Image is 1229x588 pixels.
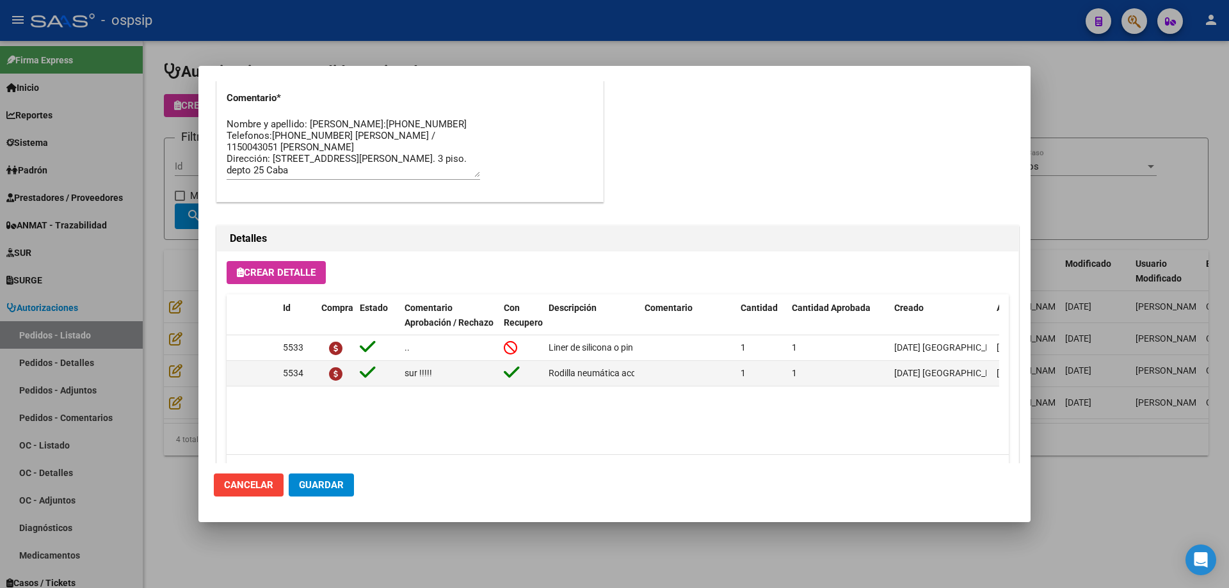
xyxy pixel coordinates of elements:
[645,303,693,313] span: Comentario
[283,368,303,378] span: 5534
[894,342,1009,353] span: [DATE] [GEOGRAPHIC_DATA]
[549,303,597,313] span: Descripción
[499,294,543,351] datatable-header-cell: Con Recupero
[405,368,432,378] span: sur !!!!!
[227,91,337,106] p: Comentario
[214,473,284,497] button: Cancelar
[316,294,355,351] datatable-header-cell: Compra
[227,455,1009,487] div: 2 total
[237,267,316,278] span: Crear Detalle
[321,303,353,313] span: Compra
[227,261,326,284] button: Crear Detalle
[405,342,410,353] span: ..
[997,303,1091,313] span: Aprobado/Rechazado x
[894,368,1009,378] span: [DATE] [GEOGRAPHIC_DATA]
[224,479,273,491] span: Cancelar
[549,342,795,353] span: Liner de silicona o pin para termo distal con termo distal nuevo
[278,294,316,351] datatable-header-cell: Id
[230,231,1006,246] h2: Detalles
[992,294,1120,351] datatable-header-cell: Aprobado/Rechazado x
[889,294,992,351] datatable-header-cell: Creado
[894,303,924,313] span: Creado
[360,303,388,313] span: Estado
[283,303,291,313] span: Id
[792,342,797,353] span: 1
[355,294,399,351] datatable-header-cell: Estado
[639,294,735,351] datatable-header-cell: Comentario
[792,368,797,378] span: 1
[787,294,889,351] datatable-header-cell: Cantidad Aprobada
[399,294,499,351] datatable-header-cell: Comentario Aprobación / Rechazo
[299,479,344,491] span: Guardar
[283,342,303,353] span: 5533
[735,294,787,351] datatable-header-cell: Cantidad
[1185,544,1216,575] div: Open Intercom Messenger
[741,342,746,353] span: 1
[289,473,354,497] button: Guardar
[741,303,778,313] span: Cantidad
[792,303,871,313] span: Cantidad Aprobada
[405,303,494,328] span: Comentario Aprobación / Rechazo
[741,368,746,378] span: 1
[549,368,717,378] span: Rodilla neumática acorde a su peso y edad
[504,303,543,328] span: Con Recupero
[543,294,639,351] datatable-header-cell: Descripción
[997,368,1093,378] span: [DATE] [PERSON_NAME]
[997,342,1093,353] span: [DATE] [PERSON_NAME]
